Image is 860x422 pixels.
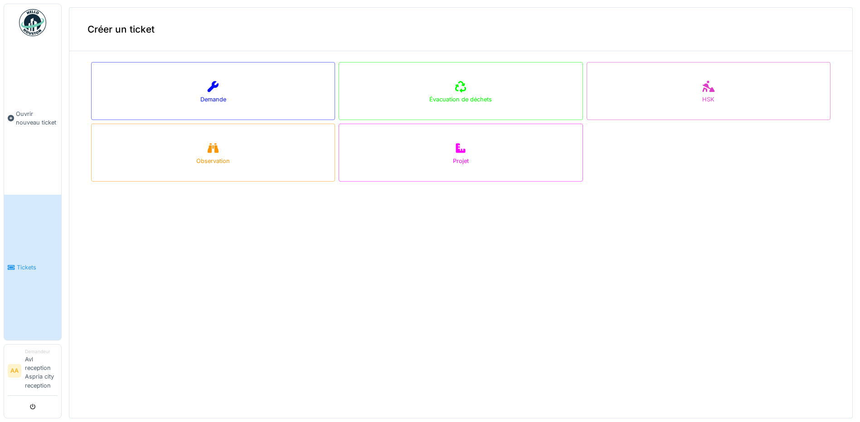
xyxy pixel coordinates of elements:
div: Demande [200,95,226,104]
span: Tickets [17,263,58,272]
div: Créer un ticket [69,8,852,51]
div: Évacuation de déchets [429,95,492,104]
li: Avl reception Aspria city reception [25,348,58,393]
a: Ouvrir nouveau ticket [4,41,61,195]
div: Demandeur [25,348,58,355]
a: Tickets [4,195,61,340]
span: Ouvrir nouveau ticket [16,110,58,127]
li: AA [8,364,21,378]
div: Projet [453,157,469,165]
div: Observation [196,157,230,165]
a: AA DemandeurAvl reception Aspria city reception [8,348,58,396]
img: Badge_color-CXgf-gQk.svg [19,9,46,36]
div: HSK [702,95,714,104]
